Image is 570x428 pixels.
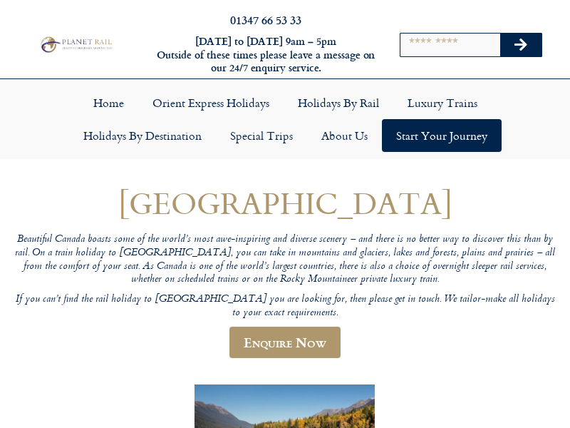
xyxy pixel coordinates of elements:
a: Holidays by Rail [284,86,393,119]
a: 01347 66 53 33 [230,11,301,28]
a: Holidays by Destination [69,119,216,152]
a: About Us [307,119,382,152]
a: Special Trips [216,119,307,152]
h6: [DATE] to [DATE] 9am – 5pm Outside of these times please leave a message on our 24/7 enquiry serv... [155,35,376,75]
p: Beautiful Canada boasts some of the world’s most awe-inspiring and diverse scenery – and there is... [13,233,557,287]
nav: Menu [7,86,563,152]
a: Enquire Now [229,327,341,358]
a: Home [79,86,138,119]
a: Orient Express Holidays [138,86,284,119]
img: Planet Rail Train Holidays Logo [38,35,114,53]
p: If you can’t find the rail holiday to [GEOGRAPHIC_DATA] you are looking for, then please get in t... [13,293,557,320]
button: Search [500,34,541,56]
a: Start your Journey [382,119,502,152]
a: Luxury Trains [393,86,492,119]
h1: [GEOGRAPHIC_DATA] [13,186,557,220]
